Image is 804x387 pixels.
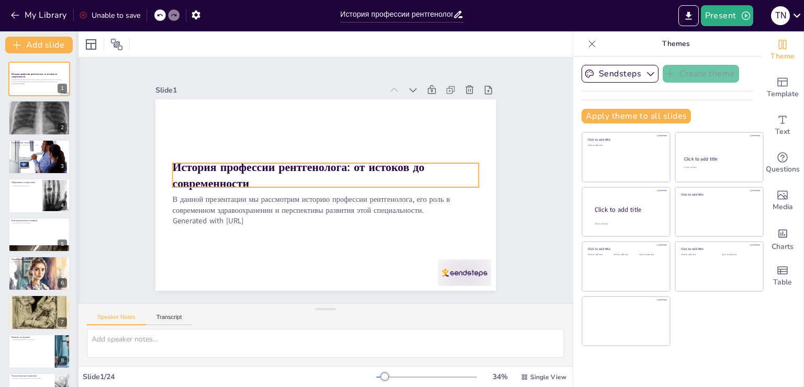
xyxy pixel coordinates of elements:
span: Table [773,277,792,288]
p: В данной презентации мы рассмотрим историю профессии рентгенолога, его роль в современном здравоо... [172,194,479,215]
p: В данной презентации мы рассмотрим историю профессии рентгенолога, его роль в современном здравоо... [12,79,67,83]
input: Insert title [340,7,453,22]
div: Add text boxes [762,107,803,144]
div: 1 [58,84,67,93]
span: Questions [766,164,800,175]
div: 3 [58,162,67,171]
p: Роль рентгенолога в команде [12,219,67,222]
div: Click to add text [684,166,753,169]
div: Click to add text [588,254,611,256]
button: Add slide [5,37,73,53]
div: Click to add title [681,192,756,196]
p: Роль рентгенолога в команде [12,222,67,224]
button: My Library [8,7,71,24]
span: Charts [772,241,794,253]
p: Themes [600,31,751,56]
p: Влияние рентгенологов на здоровье [12,338,52,340]
div: Unable to save [79,10,140,20]
p: Generated with [URL] [12,83,67,85]
button: Apply theme to all slides [582,109,691,123]
div: T N [771,6,790,25]
div: Add charts and graphs [762,220,803,257]
span: Theme [770,51,795,62]
div: Click to add title [681,247,756,251]
div: Layout [83,36,99,53]
div: Click to add text [681,254,714,256]
div: 5 [58,240,67,249]
div: 1 [8,62,70,96]
div: Click to add title [588,138,663,142]
p: Перспективы профессии [12,260,67,263]
div: 6 [8,256,70,291]
div: 2 [8,100,70,135]
p: Перспективы профессии [12,258,67,261]
div: 2 [58,123,67,132]
div: Click to add body [595,223,661,225]
div: 8 [58,356,67,366]
button: Export to PowerPoint [678,5,699,26]
div: Click to add title [588,247,663,251]
div: 4 [58,201,67,210]
div: Add images, graphics, shapes or video [762,182,803,220]
button: Transcript [146,314,193,325]
button: T N [771,5,790,26]
p: Generated with [URL] [172,215,479,226]
p: Этические аспекты [12,297,67,300]
div: Get real-time input from your audience [762,144,803,182]
p: Влияние на здоровье [12,335,52,338]
div: Slide 1 / 24 [83,372,376,382]
div: Click to add text [722,254,755,256]
p: Современные технологии в рентгенологии [12,144,67,146]
span: Template [767,88,799,100]
div: 4 [8,178,70,213]
div: 8 [8,334,70,369]
span: Text [775,126,790,138]
div: 6 [58,278,67,288]
div: 5 [8,218,70,252]
p: Этические нормы рентгенологов [12,300,67,302]
div: 7 [58,317,67,327]
div: Click to add text [613,254,637,256]
div: Add ready made slides [762,69,803,107]
div: Change the overall theme [762,31,803,69]
div: 3 [8,140,70,174]
p: Технологические новшества [12,374,52,378]
button: Create theme [663,65,739,83]
strong: История профессии рентгенолога: от истоков до современности [172,160,424,191]
div: 7 [8,295,70,329]
span: Position [110,38,123,51]
div: Click to add title [595,206,662,214]
span: Single View [530,373,566,381]
span: Media [773,201,793,213]
div: Click to add text [639,254,663,256]
button: Speaker Notes [87,314,146,325]
p: Образование и подготовка [12,181,39,184]
p: Образование рентгенологов [12,185,39,187]
p: Технологические новшества в рентгенологии [12,377,52,379]
div: Click to add title [684,156,754,162]
button: Sendsteps [582,65,658,83]
button: Present [701,5,753,26]
div: Click to add text [588,144,663,147]
p: Современные технологии [12,141,67,144]
div: Slide 1 [155,85,383,95]
div: Add a table [762,257,803,295]
div: 34 % [487,372,512,382]
strong: История профессии рентгенолога: от истоков до современности [12,73,57,78]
